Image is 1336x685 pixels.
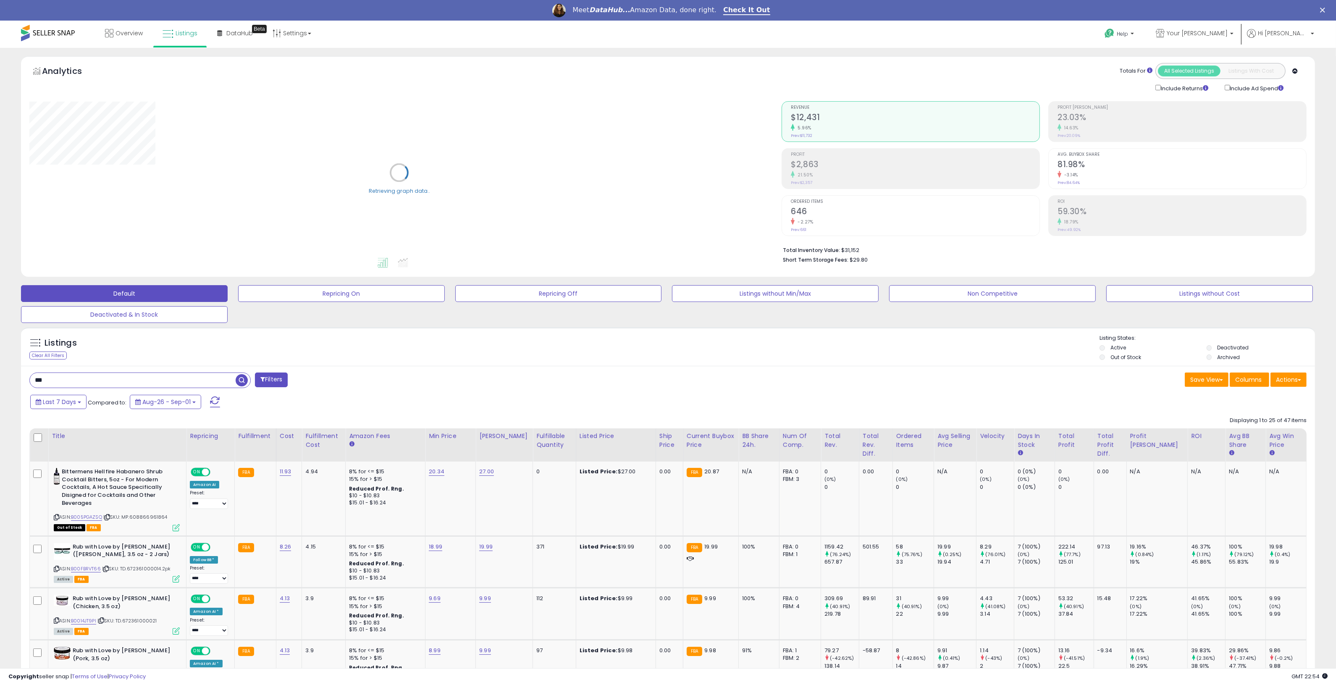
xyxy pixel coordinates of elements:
[830,603,850,610] small: (40.91%)
[943,551,961,558] small: (0.25%)
[580,468,649,475] div: $27.00
[824,476,836,483] small: (0%)
[937,603,949,610] small: (0%)
[1269,468,1300,475] div: N/A
[349,475,419,483] div: 15% for > $15
[1229,468,1259,475] div: N/A
[536,595,570,602] div: 112
[349,499,419,507] div: $15.01 - $16.24
[97,617,157,624] span: | SKU: TD.672361000021
[552,4,566,17] img: Profile image for Georgie
[1191,432,1222,441] div: ROI
[30,395,87,409] button: Last 7 Days
[1191,468,1219,475] div: N/A
[783,247,840,254] b: Total Inventory Value:
[1110,354,1141,361] label: Out of Stock
[1149,83,1218,92] div: Include Returns
[863,595,886,602] div: 89.91
[255,373,288,387] button: Filters
[62,468,164,509] b: Bittermens Hellfire Habanero Shrub Cocktail Bitters, 5oz - For Modern Cocktails, A Hot Sauce Spec...
[1018,543,1055,551] div: 7 (100%)
[280,467,291,476] a: 11.93
[429,467,444,476] a: 20.34
[1269,558,1306,566] div: 19.9
[980,595,1014,602] div: 4.43
[742,432,776,449] div: BB Share 24h.
[1018,432,1051,449] div: Days In Stock
[1061,172,1078,178] small: -3.14%
[1058,113,1306,124] h2: 23.03%
[209,469,223,476] span: OFF
[687,468,702,477] small: FBA
[1191,595,1225,602] div: 41.65%
[1098,22,1142,48] a: Help
[280,646,290,655] a: 4.13
[572,6,717,14] div: Meet Amazon Data, done right.
[824,558,859,566] div: 657.87
[192,543,202,551] span: ON
[1191,603,1203,610] small: (0%)
[1018,603,1029,610] small: (0%)
[1269,449,1274,457] small: Avg Win Price.
[280,594,290,603] a: 4.13
[43,398,76,406] span: Last 7 Days
[72,672,108,680] a: Terms of Use
[902,603,922,610] small: (40.91%)
[704,594,716,602] span: 9.99
[896,558,934,566] div: 33
[902,551,922,558] small: (75.76%)
[980,483,1014,491] div: 0
[783,256,848,263] b: Short Term Storage Fees:
[536,543,570,551] div: 371
[783,244,1300,255] li: $31,152
[209,596,223,603] span: OFF
[71,617,96,625] a: B0014JT9PI
[102,565,171,572] span: | SKU: TD.672361000014.2pk
[369,187,430,194] div: Retrieving graph data..
[1191,558,1225,566] div: 45.86%
[783,543,814,551] div: FBA: 0
[73,647,175,664] b: Rub with Love by [PERSON_NAME] (Pork, 3.5 oz)
[349,441,354,448] small: Amazon Fees.
[1018,610,1055,618] div: 7 (100%)
[1058,595,1094,602] div: 53.32
[479,646,491,655] a: 9.99
[1258,29,1308,37] span: Hi [PERSON_NAME]
[1269,543,1306,551] div: 19.98
[1018,476,1029,483] small: (0%)
[937,543,976,551] div: 19.99
[742,595,773,602] div: 100%
[1229,543,1265,551] div: 100%
[1218,83,1297,92] div: Include Ad Spend
[980,468,1014,475] div: 0
[783,468,814,475] div: FBA: 0
[349,567,419,575] div: $10 - $10.83
[1130,558,1188,566] div: 19%
[1130,595,1188,602] div: 17.22%
[71,565,101,572] a: B00FBRVT66
[238,647,254,656] small: FBA
[1320,8,1328,13] div: Close
[1167,29,1228,37] span: Your [PERSON_NAME]
[238,285,445,302] button: Repricing On
[580,646,618,654] b: Listed Price:
[54,595,71,606] img: 418zwewqYqL._SL40_.jpg
[42,65,98,79] h5: Analytics
[99,21,149,46] a: Overview
[349,560,404,567] b: Reduced Prof. Rng.
[1058,468,1094,475] div: 0
[349,575,419,582] div: $15.01 - $16.24
[687,595,702,604] small: FBA
[305,468,339,475] div: 4.94
[659,543,677,551] div: 0.00
[429,594,441,603] a: 9.69
[45,337,77,349] h5: Listings
[1018,595,1055,602] div: 7 (100%)
[1229,449,1234,457] small: Avg BB Share.
[176,29,197,37] span: Listings
[238,543,254,552] small: FBA
[1229,558,1265,566] div: 55.83%
[479,594,491,603] a: 9.99
[1269,432,1303,449] div: Avg Win Price
[1058,432,1090,449] div: Total Profit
